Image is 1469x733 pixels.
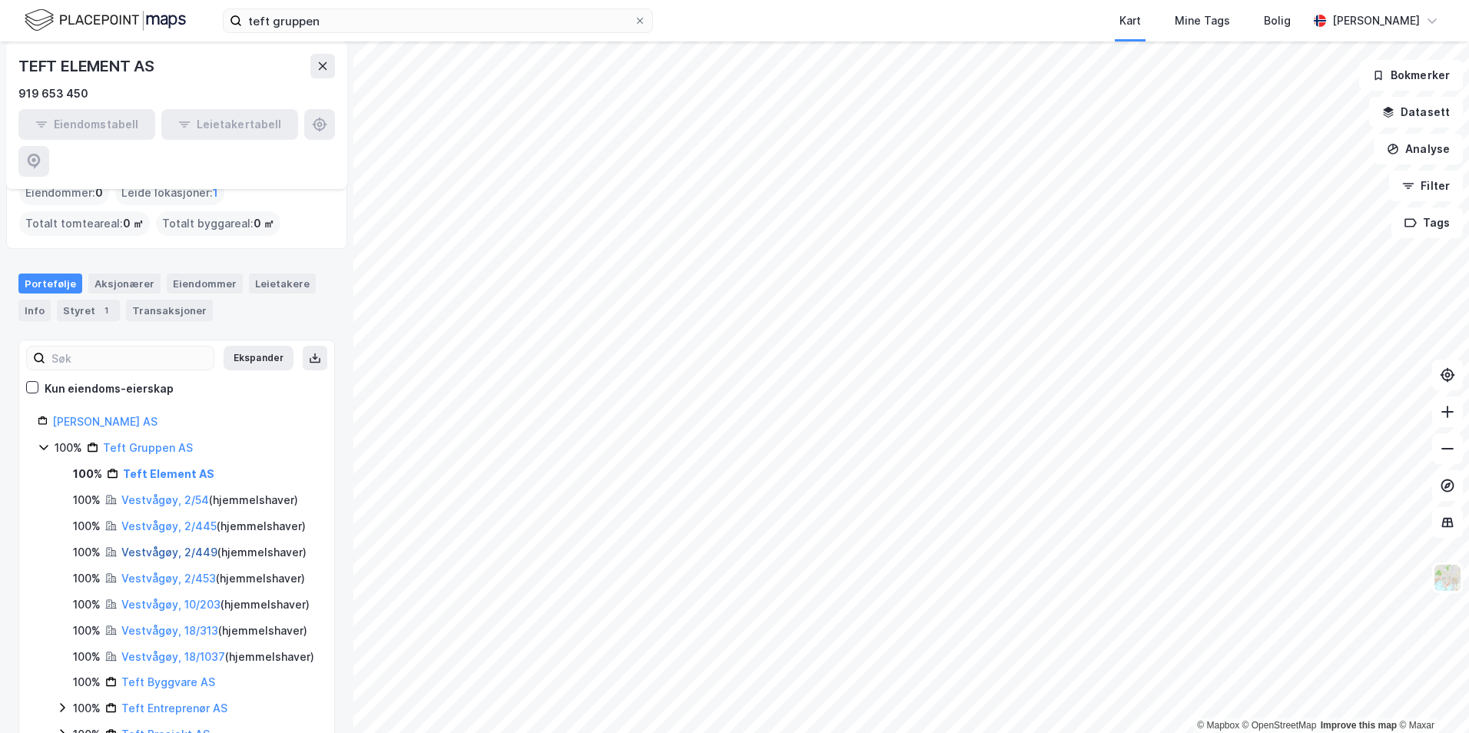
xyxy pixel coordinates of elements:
div: 919 653 450 [18,85,88,103]
div: 100% [73,699,101,718]
div: 100% [73,595,101,614]
span: 0 [95,184,103,202]
div: TEFT ELEMENT AS [18,54,158,78]
div: Mine Tags [1175,12,1230,30]
div: Bolig [1264,12,1291,30]
button: Analyse [1374,134,1463,164]
a: Teft Gruppen AS [103,441,193,454]
div: ( hjemmelshaver ) [121,648,314,666]
div: 100% [73,569,101,588]
img: logo.f888ab2527a4732fd821a326f86c7f29.svg [25,7,186,34]
a: Mapbox [1197,720,1239,731]
button: Ekspander [224,346,293,370]
div: Info [18,300,51,321]
a: Teft Byggvare AS [121,675,215,688]
span: 0 ㎡ [123,214,144,233]
a: Teft Element AS [123,467,214,480]
div: Totalt tomteareal : [19,211,150,236]
a: OpenStreetMap [1242,720,1317,731]
div: 100% [55,439,82,457]
div: ( hjemmelshaver ) [121,569,305,588]
div: Portefølje [18,274,82,294]
div: ( hjemmelshaver ) [121,543,307,562]
div: 100% [73,543,101,562]
button: Bokmerker [1359,60,1463,91]
a: [PERSON_NAME] AS [52,415,158,428]
div: ( hjemmelshaver ) [121,491,298,509]
span: 1 [213,184,218,202]
img: Z [1433,563,1462,592]
button: Datasett [1369,97,1463,128]
a: Vestvågøy, 2/54 [121,493,209,506]
div: [PERSON_NAME] [1332,12,1420,30]
div: 100% [73,491,101,509]
div: ( hjemmelshaver ) [121,622,307,640]
div: 100% [73,465,102,483]
a: Teft Entreprenør AS [121,701,227,715]
div: ( hjemmelshaver ) [121,595,310,614]
div: Eiendommer [167,274,243,294]
input: Søk [45,347,214,370]
button: Tags [1391,207,1463,238]
div: Leietakere [249,274,316,294]
div: Aksjonærer [88,274,161,294]
div: Kart [1119,12,1141,30]
input: Søk på adresse, matrikkel, gårdeiere, leietakere eller personer [242,9,634,32]
a: Improve this map [1321,720,1397,731]
a: Vestvågøy, 18/1037 [121,650,225,663]
div: 100% [73,673,101,692]
div: Totalt byggareal : [156,211,280,236]
div: 100% [73,622,101,640]
span: 0 ㎡ [254,214,274,233]
div: ( hjemmelshaver ) [121,517,306,536]
div: Leide lokasjoner : [115,181,224,205]
div: Kun eiendoms-eierskap [45,380,174,398]
a: Vestvågøy, 10/203 [121,598,221,611]
div: 100% [73,517,101,536]
div: 1 [98,303,114,318]
button: Filter [1389,171,1463,201]
a: Vestvågøy, 2/449 [121,546,217,559]
div: Styret [57,300,120,321]
div: Transaksjoner [126,300,213,321]
a: Vestvågøy, 18/313 [121,624,218,637]
div: 100% [73,648,101,666]
iframe: Chat Widget [1392,659,1469,733]
div: Kontrollprogram for chat [1392,659,1469,733]
a: Vestvågøy, 2/453 [121,572,216,585]
a: Vestvågøy, 2/445 [121,519,217,532]
div: Eiendommer : [19,181,109,205]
